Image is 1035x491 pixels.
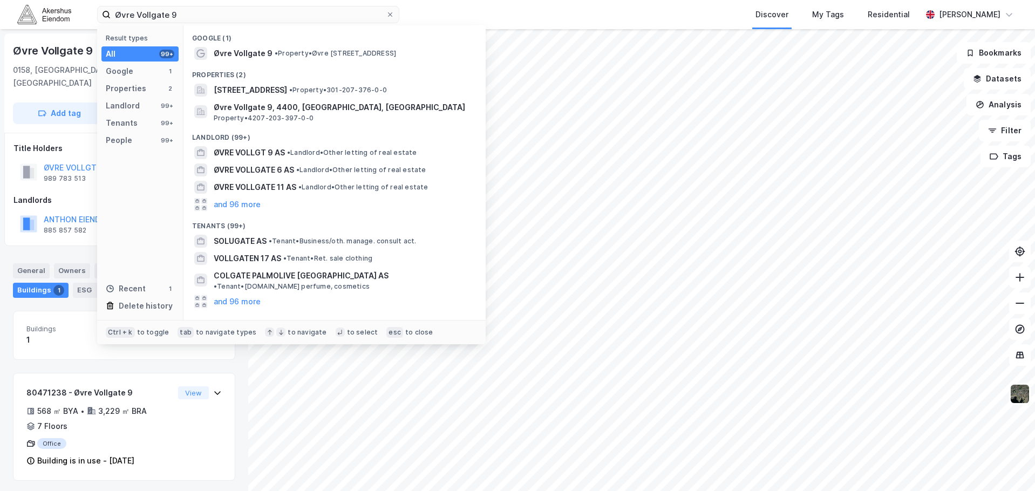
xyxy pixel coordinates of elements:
[214,101,473,114] span: Øvre Vollgate 9, 4400, [GEOGRAPHIC_DATA], [GEOGRAPHIC_DATA]
[183,213,486,233] div: Tenants (99+)
[275,49,396,58] span: Property • Øvre [STREET_ADDRESS]
[287,148,290,156] span: •
[26,386,174,399] div: 80471238 - Øvre Vollgate 9
[755,8,788,21] div: Discover
[980,146,1031,167] button: Tags
[159,101,174,110] div: 99+
[347,328,378,337] div: to select
[287,148,417,157] span: Landlord • Other letting of real estate
[283,254,287,262] span: •
[119,299,173,312] div: Delete history
[13,103,106,124] button: Add tag
[166,284,174,293] div: 1
[80,407,85,415] div: •
[296,166,299,174] span: •
[812,8,844,21] div: My Tags
[53,285,64,296] div: 1
[183,310,486,330] div: People (99+)
[106,99,140,112] div: Landlord
[269,237,416,245] span: Tenant • Business/oth. manage. consult act.
[106,282,146,295] div: Recent
[13,142,235,155] div: Title Holders
[13,283,69,298] div: Buildings
[166,67,174,76] div: 1
[405,328,433,337] div: to close
[13,42,95,59] div: Øvre Vollgate 9
[166,84,174,93] div: 2
[106,65,133,78] div: Google
[868,8,910,21] div: Residential
[214,163,294,176] span: ØVRE VOLLGATE 6 AS
[178,386,209,399] button: View
[159,119,174,127] div: 99+
[37,405,78,418] div: 568 ㎡ BYA
[196,328,256,337] div: to navigate types
[106,47,115,60] div: All
[159,136,174,145] div: 99+
[939,8,1000,21] div: [PERSON_NAME]
[214,282,217,290] span: •
[37,454,134,467] div: Building is in use - [DATE]
[178,327,194,338] div: tab
[26,324,120,333] span: Buildings
[981,439,1035,491] iframe: Chat Widget
[94,285,105,296] div: 3
[214,198,261,211] button: and 96 more
[289,86,292,94] span: •
[964,68,1031,90] button: Datasets
[106,134,132,147] div: People
[17,5,71,24] img: akershus-eiendom-logo.9091f326c980b4bce74ccdd9f866810c.svg
[73,283,109,298] div: ESG
[106,82,146,95] div: Properties
[44,174,86,183] div: 989 783 513
[966,94,1031,115] button: Analysis
[957,42,1031,64] button: Bookmarks
[214,146,285,159] span: ØVRE VOLLGT 9 AS
[298,183,428,192] span: Landlord • Other letting of real estate
[54,263,90,278] div: Owners
[214,114,314,122] span: Property • 4207-203-397-0-0
[288,328,326,337] div: to navigate
[26,333,120,346] div: 1
[13,64,148,90] div: 0158, [GEOGRAPHIC_DATA], [GEOGRAPHIC_DATA]
[137,328,169,337] div: to toggle
[214,47,273,60] span: Øvre Vollgate 9
[275,49,278,57] span: •
[214,295,261,308] button: and 96 more
[386,327,403,338] div: esc
[111,6,386,23] input: Search by address, cadastre, landlords, tenants or people
[106,327,135,338] div: Ctrl + k
[269,237,272,245] span: •
[106,117,138,129] div: Tenants
[979,120,1031,141] button: Filter
[214,84,287,97] span: [STREET_ADDRESS]
[183,62,486,81] div: Properties (2)
[283,254,372,263] span: Tenant • Ret. sale clothing
[1010,384,1030,404] img: 9k=
[214,181,296,194] span: ØVRE VOLLGATE 11 AS
[296,166,426,174] span: Landlord • Other letting of real estate
[13,194,235,207] div: Landlords
[214,235,267,248] span: SOLUGATE AS
[159,50,174,58] div: 99+
[214,252,281,265] span: VOLLGATEN 17 AS
[214,282,370,291] span: Tenant • [DOMAIN_NAME] perfume, cosmetics
[106,34,179,42] div: Result types
[94,263,146,278] div: Tenants
[183,25,486,45] div: Google (1)
[98,405,147,418] div: 3,229 ㎡ BRA
[183,125,486,144] div: Landlord (99+)
[289,86,387,94] span: Property • 301-207-376-0-0
[13,263,50,278] div: General
[298,183,302,191] span: •
[37,420,67,433] div: 7 Floors
[44,226,86,235] div: 885 857 582
[214,269,389,282] span: COLGATE PALMOLIVE [GEOGRAPHIC_DATA] AS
